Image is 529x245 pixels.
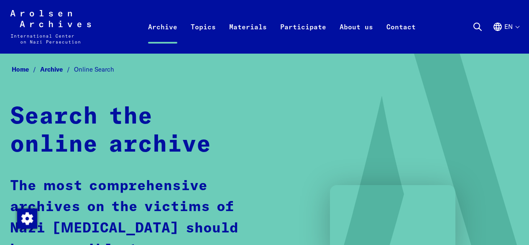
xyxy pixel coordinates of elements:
nav: Primary [141,10,422,44]
a: Archive [40,65,74,73]
a: Participate [273,20,333,54]
a: Contact [380,20,422,54]
span: Online Search [74,65,114,73]
a: Home [12,65,40,73]
img: Change consent [17,209,37,229]
a: About us [333,20,380,54]
a: Materials [222,20,273,54]
button: English, language selection [493,22,519,52]
a: Topics [184,20,222,54]
a: Archive [141,20,184,54]
strong: Search the online archive [10,105,211,157]
nav: Breadcrumb [10,63,519,76]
